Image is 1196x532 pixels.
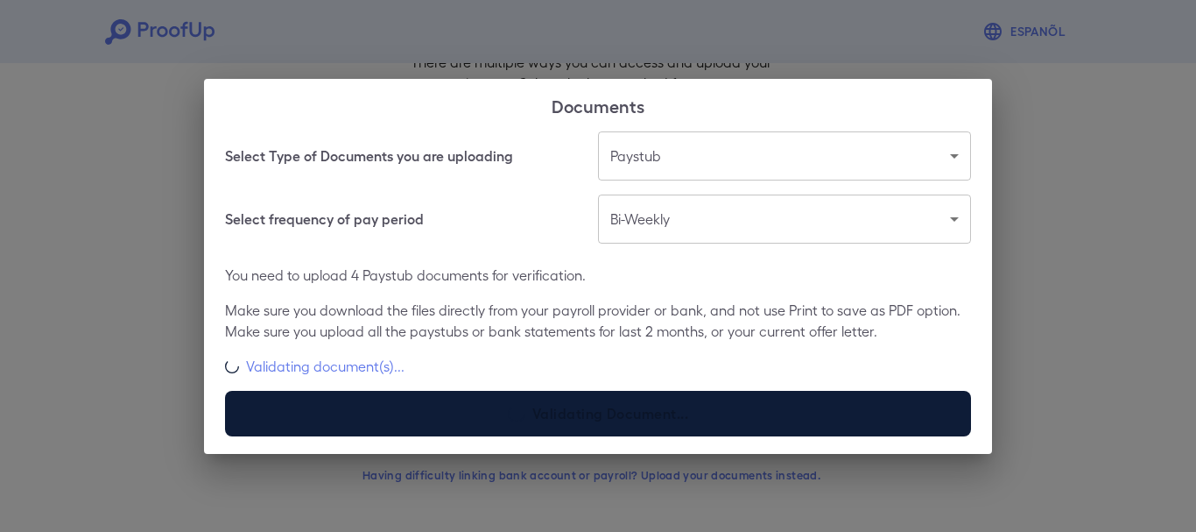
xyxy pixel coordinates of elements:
[598,195,971,244] div: Bi-Weekly
[225,145,513,167] h6: Select Type of Documents you are uploading
[225,209,424,230] h6: Select frequency of pay period
[225,300,971,342] p: Make sure you download the files directly from your payroll provider or bank, and not use Print t...
[246,356,405,377] p: Validating document(s)...
[598,131,971,181] div: Paystub
[225,265,971,286] p: You need to upload 4 Paystub documents for verification.
[204,79,992,131] h2: Documents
